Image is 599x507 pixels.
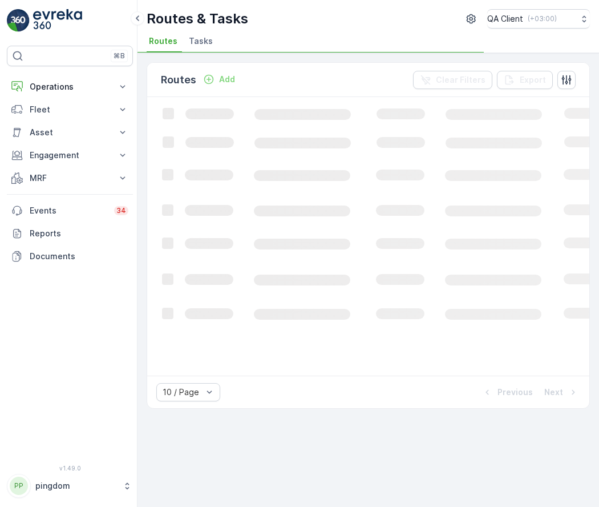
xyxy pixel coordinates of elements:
a: Documents [7,245,133,268]
p: pingdom [35,480,117,492]
img: logo [7,9,30,32]
p: Operations [30,81,110,92]
p: Clear Filters [436,74,485,86]
p: Next [544,387,563,398]
button: Next [543,385,580,399]
button: Previous [480,385,534,399]
button: QA Client(+03:00) [487,9,590,29]
p: Add [219,74,235,85]
p: ( +03:00 ) [528,14,557,23]
button: Export [497,71,553,89]
button: Operations [7,75,133,98]
p: Routes [161,72,196,88]
button: MRF [7,167,133,190]
p: QA Client [487,13,523,25]
button: Fleet [7,98,133,121]
button: PPpingdom [7,474,133,498]
span: v 1.49.0 [7,465,133,472]
p: Documents [30,251,128,262]
p: Routes & Tasks [147,10,248,28]
p: ⌘B [114,51,125,61]
p: Export [520,74,546,86]
button: Engagement [7,144,133,167]
button: Asset [7,121,133,144]
div: PP [10,477,28,495]
p: Asset [30,127,110,138]
span: Tasks [189,35,213,47]
button: Clear Filters [413,71,492,89]
p: Engagement [30,150,110,161]
p: Events [30,205,107,216]
p: Fleet [30,104,110,115]
button: Add [199,73,240,86]
p: Reports [30,228,128,239]
img: logo_light-DOdMpM7g.png [33,9,82,32]
p: MRF [30,172,110,184]
p: Previous [497,387,533,398]
span: Routes [149,35,177,47]
a: Reports [7,222,133,245]
p: 34 [116,206,126,215]
a: Events34 [7,199,133,222]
